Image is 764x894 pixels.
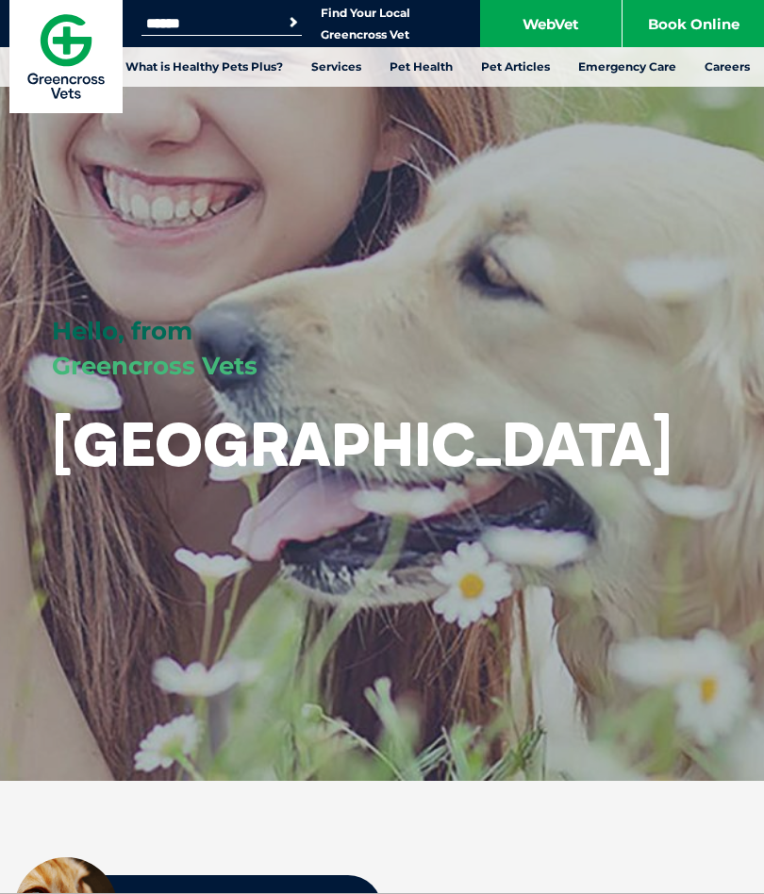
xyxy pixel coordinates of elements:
a: Careers [690,47,764,87]
span: Greencross Vets [52,351,257,381]
a: Pet Health [375,47,467,87]
a: Find Your Local Greencross Vet [321,6,410,42]
a: Pet Articles [467,47,564,87]
a: What is Healthy Pets Plus? [111,47,297,87]
h1: [GEOGRAPHIC_DATA] [52,411,673,477]
a: Services [297,47,375,87]
button: Search [284,13,303,32]
span: Hello, from [52,316,192,346]
a: Emergency Care [564,47,690,87]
